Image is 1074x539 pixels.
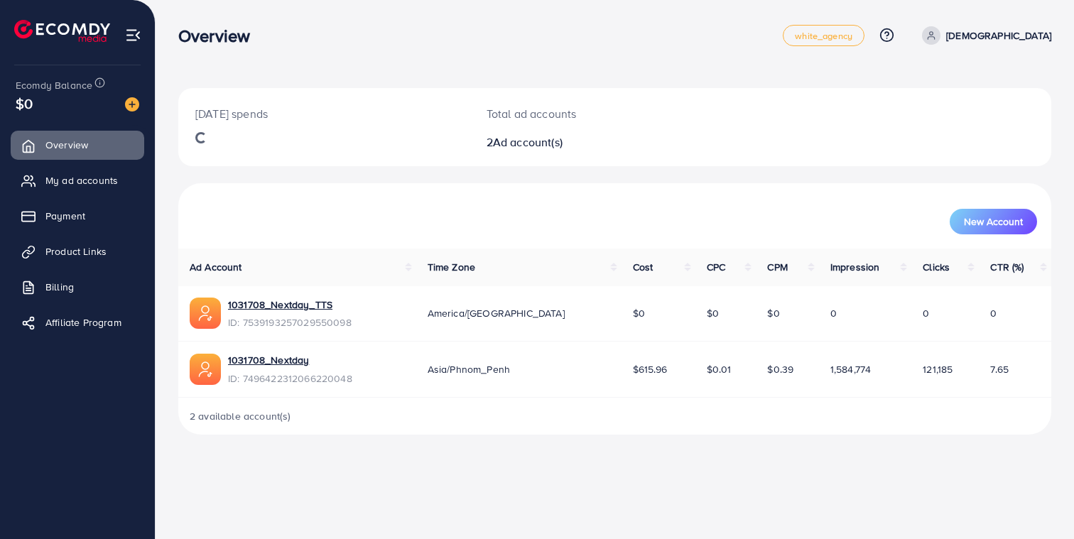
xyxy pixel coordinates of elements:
[190,298,221,329] img: ic-ads-acc.e4c84228.svg
[923,260,950,274] span: Clicks
[990,260,1024,274] span: CTR (%)
[45,209,85,223] span: Payment
[11,131,144,159] a: Overview
[428,362,510,376] span: Asia/Phnom_Penh
[493,134,563,150] span: Ad account(s)
[45,244,107,258] span: Product Links
[428,260,475,274] span: Time Zone
[633,362,668,376] span: $615.96
[633,306,645,320] span: $0
[228,353,352,367] a: 1031708_Nextday
[11,237,144,266] a: Product Links
[707,306,719,320] span: $0
[767,260,787,274] span: CPM
[767,362,793,376] span: $0.39
[633,260,653,274] span: Cost
[990,306,997,320] span: 0
[916,26,1051,45] a: [DEMOGRAPHIC_DATA]
[16,93,33,114] span: $0
[125,97,139,111] img: image
[190,260,242,274] span: Ad Account
[946,27,1051,44] p: [DEMOGRAPHIC_DATA]
[190,409,291,423] span: 2 available account(s)
[830,362,871,376] span: 1,584,774
[178,26,261,46] h3: Overview
[11,273,144,301] a: Billing
[783,25,864,46] a: white_agency
[950,209,1037,234] button: New Account
[707,362,732,376] span: $0.01
[830,260,880,274] span: Impression
[964,217,1023,227] span: New Account
[795,31,852,40] span: white_agency
[11,308,144,337] a: Affiliate Program
[923,306,929,320] span: 0
[228,315,352,330] span: ID: 7539193257029550098
[45,280,74,294] span: Billing
[707,260,725,274] span: CPC
[45,173,118,187] span: My ad accounts
[428,306,565,320] span: America/[GEOGRAPHIC_DATA]
[990,362,1009,376] span: 7.65
[487,136,671,149] h2: 2
[190,354,221,385] img: ic-ads-acc.e4c84228.svg
[11,166,144,195] a: My ad accounts
[195,105,452,122] p: [DATE] spends
[16,78,92,92] span: Ecomdy Balance
[14,20,110,42] img: logo
[45,138,88,152] span: Overview
[923,362,953,376] span: 121,185
[767,306,779,320] span: $0
[228,298,352,312] a: 1031708_Nextday_TTS
[11,202,144,230] a: Payment
[830,306,837,320] span: 0
[487,105,671,122] p: Total ad accounts
[228,371,352,386] span: ID: 7496422312066220048
[125,27,141,43] img: menu
[45,315,121,330] span: Affiliate Program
